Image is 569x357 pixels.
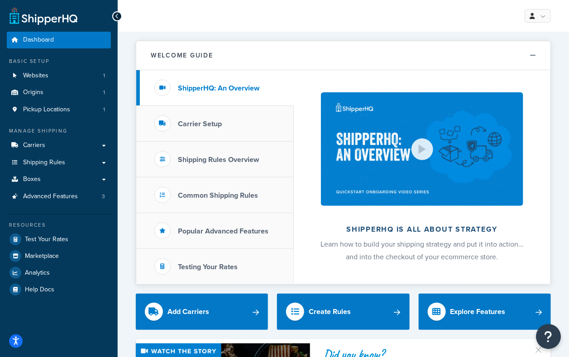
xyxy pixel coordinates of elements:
[7,281,111,298] a: Help Docs
[7,57,111,65] div: Basic Setup
[103,72,105,80] span: 1
[7,101,111,118] li: Pickup Locations
[25,252,59,260] span: Marketplace
[25,269,50,277] span: Analytics
[178,227,268,235] h3: Popular Advanced Features
[23,142,45,149] span: Carriers
[7,84,111,101] li: Origins
[7,188,111,205] a: Advanced Features3
[178,84,259,92] h3: ShipperHQ: An Overview
[7,101,111,118] a: Pickup Locations1
[7,32,111,48] a: Dashboard
[7,265,111,281] a: Analytics
[103,89,105,96] span: 1
[103,106,105,114] span: 1
[536,324,561,349] button: Open Resource Center
[25,236,68,243] span: Test Your Rates
[7,154,111,171] a: Shipping Rules
[23,159,65,167] span: Shipping Rules
[7,137,111,154] a: Carriers
[7,67,111,84] li: Websites
[450,305,506,318] div: Explore Features
[151,52,213,59] h2: Welcome Guide
[102,193,105,200] span: 3
[178,191,258,200] h3: Common Shipping Rules
[167,305,209,318] div: Add Carriers
[7,231,111,248] a: Test Your Rates
[23,89,43,96] span: Origins
[178,156,259,164] h3: Shipping Rules Overview
[321,239,524,262] span: Learn how to build your shipping strategy and put it into action… and into the checkout of your e...
[7,127,111,135] div: Manage Shipping
[23,176,41,183] span: Boxes
[7,84,111,101] a: Origins1
[7,221,111,229] div: Resources
[178,263,238,271] h3: Testing Your Rates
[23,72,48,80] span: Websites
[178,120,222,128] h3: Carrier Setup
[25,286,54,294] span: Help Docs
[23,36,54,44] span: Dashboard
[136,41,550,70] button: Welcome Guide
[136,294,268,330] a: Add Carriers
[318,225,526,233] h2: ShipperHQ is all about strategy
[23,193,78,200] span: Advanced Features
[419,294,551,330] a: Explore Features
[7,67,111,84] a: Websites1
[7,188,111,205] li: Advanced Features
[7,248,111,264] a: Marketplace
[7,171,111,188] a: Boxes
[277,294,409,330] a: Create Rules
[309,305,351,318] div: Create Rules
[321,92,523,206] img: ShipperHQ is all about strategy
[23,106,70,114] span: Pickup Locations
